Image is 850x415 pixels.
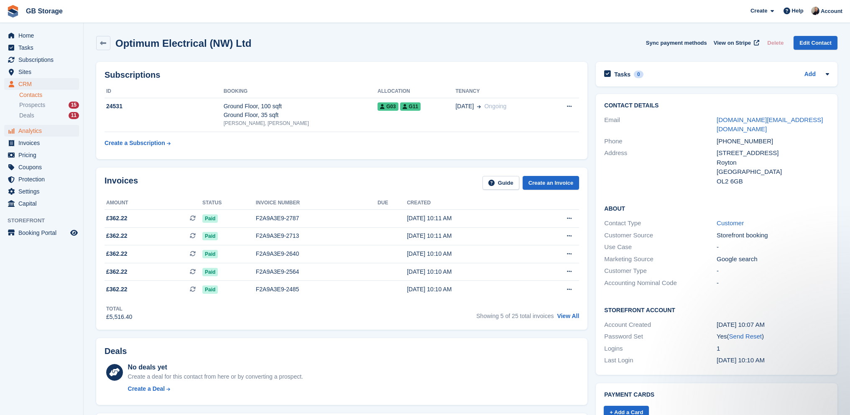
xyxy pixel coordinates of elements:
[105,102,224,111] div: 24531
[407,196,531,210] th: Created
[18,173,69,185] span: Protection
[256,267,378,276] div: F2A9A3E9-2564
[4,137,79,149] a: menu
[455,85,547,98] th: Tenancy
[256,214,378,223] div: F2A9A3E9-2787
[256,232,378,240] div: F2A9A3E9-2713
[717,177,829,186] div: OL2 6GB
[256,250,378,258] div: F2A9A3E9-2640
[256,196,378,210] th: Invoice number
[128,384,303,393] a: Create a Deal
[407,267,531,276] div: [DATE] 10:10 AM
[400,102,421,111] span: G11
[455,102,474,111] span: [DATE]
[18,149,69,161] span: Pricing
[717,320,829,330] div: [DATE] 10:07 AM
[717,332,829,341] div: Yes
[202,232,218,240] span: Paid
[750,7,767,15] span: Create
[378,85,455,98] th: Allocation
[717,242,829,252] div: -
[105,135,171,151] a: Create a Subscription
[717,278,829,288] div: -
[18,125,69,137] span: Analytics
[4,54,79,66] a: menu
[764,36,787,50] button: Delete
[646,36,707,50] button: Sync payment methods
[604,320,717,330] div: Account Created
[224,102,378,120] div: Ground Floor, 100 sqft Ground Floor, 35 sqft
[604,219,717,228] div: Contact Type
[717,356,765,364] time: 2023-09-07 09:10:24 UTC
[19,91,79,99] a: Contacts
[106,285,128,294] span: £362.22
[407,232,531,240] div: [DATE] 10:11 AM
[106,232,128,240] span: £362.22
[604,148,717,186] div: Address
[105,85,224,98] th: ID
[106,305,132,313] div: Total
[792,7,804,15] span: Help
[476,313,554,319] span: Showing 5 of 25 total invoices
[18,227,69,239] span: Booking Portal
[378,196,407,210] th: Due
[557,313,579,319] a: View All
[115,38,251,49] h2: Optimum Electrical (NW) Ltd
[202,285,218,294] span: Paid
[18,54,69,66] span: Subscriptions
[69,228,79,238] a: Preview store
[714,39,751,47] span: View on Stripe
[18,30,69,41] span: Home
[128,372,303,381] div: Create a deal for this contact from here or by converting a prospect.
[717,231,829,240] div: Storefront booking
[69,102,79,109] div: 15
[604,332,717,341] div: Password Set
[604,242,717,252] div: Use Case
[105,346,127,356] h2: Deals
[604,266,717,276] div: Customer Type
[482,176,519,190] a: Guide
[4,186,79,197] a: menu
[224,120,378,127] div: [PERSON_NAME], [PERSON_NAME]
[604,255,717,264] div: Marketing Source
[105,176,138,190] h2: Invoices
[614,71,630,78] h2: Tasks
[717,148,829,158] div: [STREET_ADDRESS]
[523,176,579,190] a: Create an Invoice
[604,115,717,134] div: Email
[106,267,128,276] span: £362.22
[717,116,823,133] a: [DOMAIN_NAME][EMAIL_ADDRESS][DOMAIN_NAME]
[604,344,717,354] div: Logins
[634,71,643,78] div: 0
[4,149,79,161] a: menu
[604,204,829,212] h2: About
[604,278,717,288] div: Accounting Nominal Code
[4,125,79,137] a: menu
[18,78,69,90] span: CRM
[256,285,378,294] div: F2A9A3E9-2485
[19,101,79,109] a: Prospects 15
[485,103,507,109] span: Ongoing
[106,250,128,258] span: £362.22
[18,66,69,78] span: Sites
[717,158,829,168] div: Royton
[407,214,531,223] div: [DATE] 10:11 AM
[128,384,165,393] div: Create a Deal
[18,198,69,209] span: Capital
[794,36,837,50] a: Edit Contact
[202,214,218,223] span: Paid
[4,198,79,209] a: menu
[727,333,764,340] span: ( )
[604,102,829,109] h2: Contact Details
[202,196,256,210] th: Status
[18,137,69,149] span: Invoices
[105,139,165,148] div: Create a Subscription
[717,344,829,354] div: 1
[717,137,829,146] div: [PHONE_NUMBER]
[105,196,202,210] th: Amount
[717,255,829,264] div: Google search
[604,306,829,314] h2: Storefront Account
[4,161,79,173] a: menu
[378,102,398,111] span: G03
[19,111,79,120] a: Deals 11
